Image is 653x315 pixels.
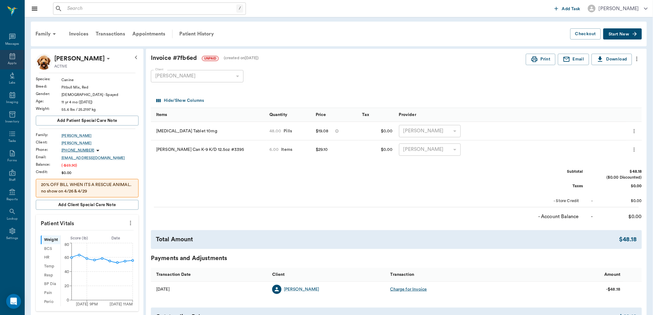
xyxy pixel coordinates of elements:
div: BCS [41,244,60,253]
span: UNPAID [202,56,218,61]
label: Client [155,67,164,72]
div: Tax [362,106,369,123]
div: Price [316,106,326,123]
div: Client [269,267,387,281]
button: Checkout [570,28,601,40]
p: [PERSON_NAME] [54,54,105,64]
div: Tasks [8,139,16,143]
div: Email : [36,154,61,160]
div: Canine [61,77,139,83]
div: - Account Balance [533,213,579,220]
div: [PERSON_NAME] [61,133,139,139]
button: more [630,144,639,155]
div: Transaction [387,267,505,281]
div: $0.00 [359,140,396,159]
div: / [236,4,243,13]
a: Invoices [65,27,92,41]
div: Tax [359,108,396,122]
div: Staff [9,178,15,182]
div: Willow Smith [54,54,105,64]
tspan: 0 [67,298,69,302]
div: $48.18 [619,235,637,244]
div: Invoice # 7fb6ed [151,54,526,63]
div: Resp [41,271,60,280]
div: $0.00 [596,198,642,204]
div: Credit : [36,169,61,175]
div: Balance : [36,162,61,167]
a: [PERSON_NAME] [284,286,319,292]
div: Species : [36,76,61,82]
div: Inventory [5,119,19,124]
div: Client [272,266,285,283]
p: 20% OFF BILL WHEN ITS A RESCUE ANIMAL. no show on 4/26 & 4/29 [41,182,133,195]
div: Charge for Invoice [390,286,427,292]
div: Breed : [36,84,61,89]
button: Email [558,54,589,65]
div: Family [32,27,62,41]
button: Select columns [155,96,206,106]
button: more [632,54,642,64]
div: Total Amount [156,235,619,244]
div: Weight : [36,106,61,111]
div: Transaction [390,266,414,283]
button: Add patient Special Care Note [36,116,139,126]
div: $0.00 [596,183,642,189]
div: Family : [36,132,61,138]
div: Provider [399,106,416,123]
div: Gender : [36,91,61,97]
div: Open Intercom Messenger [6,294,21,309]
div: Perio [41,297,60,306]
div: - [591,213,593,220]
div: [PERSON_NAME] [399,125,461,137]
div: 6.00 [269,147,279,153]
div: Date [98,235,134,241]
div: Reports [6,197,18,202]
div: Items [151,108,266,122]
div: (-$69.90) [61,163,139,168]
div: Pain [41,288,60,297]
div: Settings [6,236,19,241]
div: Age : [36,98,61,104]
a: Transactions [92,27,129,41]
img: Profile Image [36,54,52,70]
div: Temp [41,262,60,271]
div: Quantity [266,108,313,122]
div: 48.00 [269,128,281,134]
a: [PERSON_NAME] [61,140,139,146]
div: Taxes [537,183,583,189]
div: 11 yr 4 mo ([DATE]) [61,99,139,105]
div: $29.10 [316,145,328,154]
div: HR [41,253,60,262]
div: Provider [396,108,511,122]
a: Patient History [176,27,218,41]
tspan: [DATE] 11AM [110,302,133,306]
div: - [592,198,593,204]
div: Appts [8,61,16,66]
div: 10/10/25 [156,286,170,292]
div: Imaging [6,100,18,105]
span: Add client Special Care Note [58,201,116,208]
div: $19.08 [316,126,329,136]
button: Add Task [552,3,583,14]
div: $0.00 [61,170,139,176]
div: ($0.00 Discounted) [596,175,642,180]
p: [PHONE_NUMBER] [61,148,94,153]
button: Download [592,54,632,65]
button: Start New [603,28,642,40]
div: [PERSON_NAME] [399,143,461,156]
div: Quantity [269,106,287,123]
div: (created on [DATE] ) [224,55,259,61]
div: $0.00 [596,213,642,220]
div: $0.00 [359,122,396,140]
div: [EMAIL_ADDRESS][DOMAIN_NAME] [61,155,139,161]
div: Items [156,106,167,123]
tspan: 40 [64,270,69,274]
div: Transaction Date [156,266,191,283]
tspan: 20 [64,284,69,288]
button: more [126,218,135,228]
tspan: 60 [64,255,69,259]
div: Transaction Date [151,267,269,281]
